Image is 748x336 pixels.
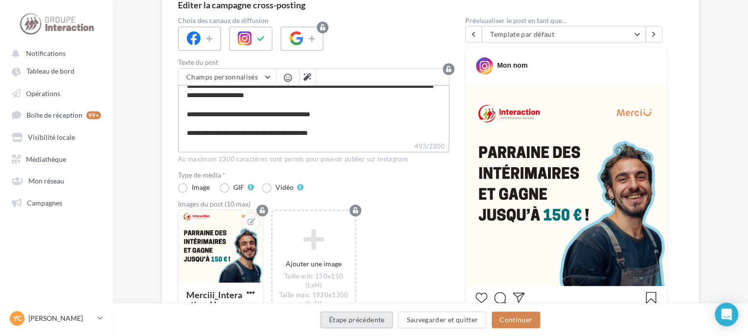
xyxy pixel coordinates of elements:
[186,289,242,310] div: Merciii_Interaction_H
[233,184,244,191] div: GIF
[178,17,449,24] label: Choix des canaux de diffusion
[178,155,449,164] div: Au maximum 2200 caractères sont permis pour pouvoir publier sur Instagram
[398,311,486,328] button: Sauvegarder et quitter
[490,30,554,38] span: Template par défaut
[178,141,449,153] label: 493/2200
[513,292,524,304] svg: Partager la publication
[86,111,101,119] div: 99+
[13,313,22,323] span: YC
[645,292,657,304] svg: Enregistrer
[178,59,449,66] label: Texte du post
[26,67,75,76] span: Tableau de bord
[715,303,738,326] div: Open Intercom Messenger
[6,128,107,145] a: Visibilité locale
[8,309,105,328] a: YC [PERSON_NAME]
[26,111,82,119] span: Boîte de réception
[178,201,449,207] div: Images du post (10 max)
[26,155,66,163] span: Médiathèque
[492,311,540,328] button: Continuer
[6,105,107,124] a: Boîte de réception 99+
[186,73,258,81] span: Champs personnalisés
[178,172,449,179] label: Type de média *
[28,177,64,185] span: Mon réseau
[26,49,66,57] span: Notifications
[497,61,527,70] div: Mon nom
[321,311,393,328] button: Étape précédente
[28,313,94,323] p: [PERSON_NAME]
[6,150,107,167] a: Médiathèque
[178,69,276,85] button: Champs personnalisés
[482,26,646,43] button: Template par défaut
[6,171,107,189] a: Mon réseau
[6,84,107,102] a: Opérations
[27,198,62,207] span: Campagnes
[465,17,667,24] div: Prévisualiser le post en tant que...
[494,292,506,304] svg: Commenter
[475,292,487,304] svg: J’aime
[6,62,107,79] a: Tableau de bord
[275,184,294,191] div: Vidéo
[192,184,210,191] div: Image
[178,0,683,9] div: Editer la campagne cross-posting
[26,89,60,97] span: Opérations
[28,133,75,141] span: Visibilité locale
[6,193,107,211] a: Campagnes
